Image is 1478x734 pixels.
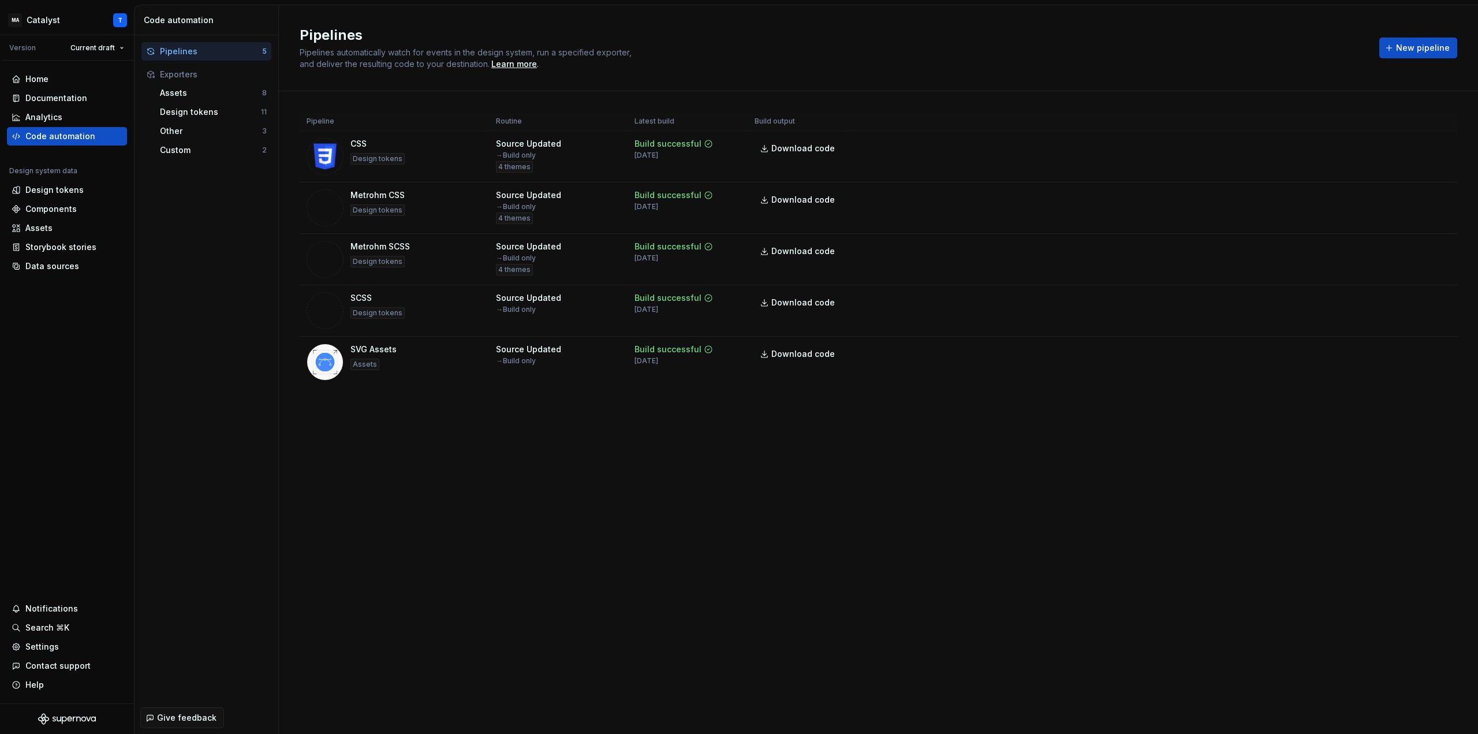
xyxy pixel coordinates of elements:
[262,47,267,56] div: 5
[25,260,79,272] div: Data sources
[160,144,262,156] div: Custom
[755,138,842,159] a: Download code
[496,202,536,211] div: → Build only
[635,305,658,314] div: [DATE]
[635,344,701,355] div: Build successful
[628,112,748,131] th: Latest build
[635,189,701,201] div: Build successful
[496,356,536,366] div: → Build only
[771,297,835,308] span: Download code
[157,712,217,724] span: Give feedback
[262,146,267,155] div: 2
[7,238,127,256] a: Storybook stories
[25,111,62,123] div: Analytics
[635,292,701,304] div: Build successful
[144,14,274,26] div: Code automation
[496,344,561,355] div: Source Updated
[25,73,48,85] div: Home
[300,26,1365,44] h2: Pipelines
[7,257,127,275] a: Data sources
[25,603,78,614] div: Notifications
[261,107,267,117] div: 11
[25,679,44,691] div: Help
[490,60,539,69] span: .
[491,58,537,70] a: Learn more
[25,184,84,196] div: Design tokens
[635,151,658,160] div: [DATE]
[7,181,127,199] a: Design tokens
[7,70,127,88] a: Home
[635,138,701,150] div: Build successful
[7,89,127,107] a: Documentation
[25,222,53,234] div: Assets
[160,125,262,137] div: Other
[8,13,22,27] div: MA
[25,92,87,104] div: Documentation
[160,87,262,99] div: Assets
[140,707,224,728] button: Give feedback
[25,241,96,253] div: Storybook stories
[7,200,127,218] a: Components
[118,16,122,25] div: T
[496,292,561,304] div: Source Updated
[25,203,77,215] div: Components
[7,599,127,618] button: Notifications
[350,359,379,370] div: Assets
[771,348,835,360] span: Download code
[155,141,271,159] button: Custom2
[496,138,561,150] div: Source Updated
[635,254,658,263] div: [DATE]
[496,254,536,263] div: → Build only
[350,204,405,216] div: Design tokens
[7,676,127,694] button: Help
[755,241,842,262] a: Download code
[1379,38,1457,58] button: New pipeline
[496,305,536,314] div: → Build only
[748,112,849,131] th: Build output
[38,713,96,725] svg: Supernova Logo
[498,214,531,223] span: 4 themes
[7,127,127,146] a: Code automation
[635,356,658,366] div: [DATE]
[9,43,36,53] div: Version
[755,344,842,364] a: Download code
[7,108,127,126] a: Analytics
[498,265,531,274] span: 4 themes
[771,143,835,154] span: Download code
[160,106,261,118] div: Design tokens
[771,245,835,257] span: Download code
[141,42,271,61] button: Pipelines5
[1396,42,1450,54] span: New pipeline
[496,189,561,201] div: Source Updated
[7,619,127,637] button: Search ⌘K
[155,84,271,102] button: Assets8
[155,122,271,140] a: Other3
[262,88,267,98] div: 8
[755,292,842,313] a: Download code
[160,69,267,80] div: Exporters
[300,47,634,69] span: Pipelines automatically watch for events in the design system, run a specified exporter, and deli...
[496,241,561,252] div: Source Updated
[25,131,95,142] div: Code automation
[7,638,127,656] a: Settings
[350,241,410,252] div: Metrohm SCSS
[489,112,628,131] th: Routine
[496,151,536,160] div: → Build only
[25,660,91,672] div: Contact support
[65,40,129,56] button: Current draft
[350,307,405,319] div: Design tokens
[9,166,77,176] div: Design system data
[155,103,271,121] button: Design tokens11
[350,292,372,304] div: SCSS
[262,126,267,136] div: 3
[350,189,405,201] div: Metrohm CSS
[160,46,262,57] div: Pipelines
[7,219,127,237] a: Assets
[70,43,115,53] span: Current draft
